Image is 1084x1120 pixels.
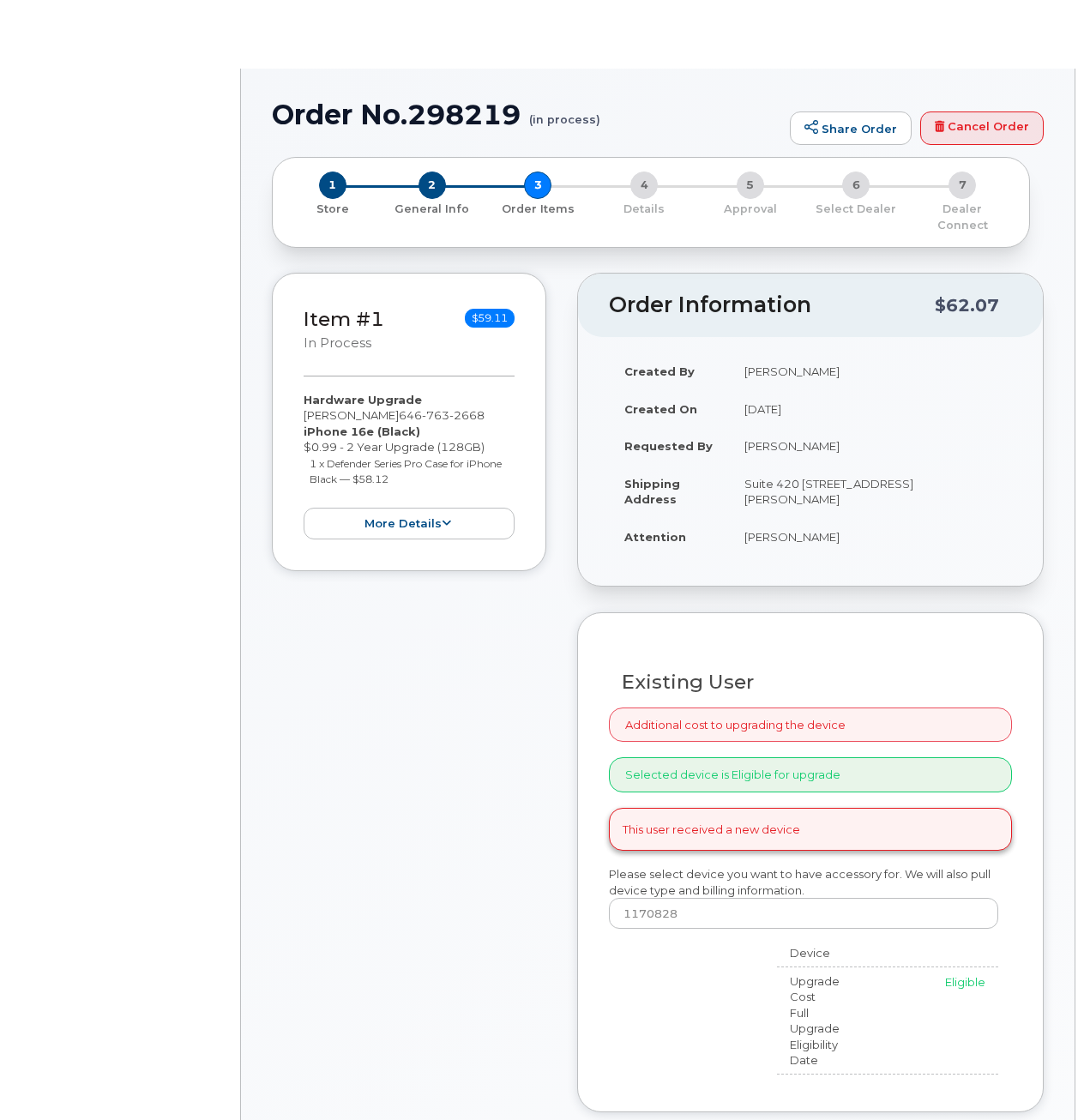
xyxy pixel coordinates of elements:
a: Share Order [790,111,912,146]
div: Selected device is Eligible for upgrade [609,757,1012,792]
div: Full Upgrade Eligibility Date [777,1005,870,1069]
a: Cancel Order [920,111,1044,146]
div: $62.07 [935,289,999,322]
strong: Created By [624,364,695,378]
div: [PERSON_NAME] $0.99 - 2 Year Upgrade (128GB) [304,392,515,539]
h3: Existing User [622,671,999,693]
strong: Attention [624,530,686,544]
small: (in process) [529,99,600,126]
strong: iPhone 16e (Black) [304,425,420,438]
strong: Requested By [624,439,713,453]
div: Eligible [882,974,985,991]
div: Upgrade Cost [777,973,870,1005]
td: [PERSON_NAME] [729,352,1012,390]
span: 763 [422,408,449,422]
td: [PERSON_NAME] [729,427,1012,465]
strong: Created On [624,402,697,416]
td: [DATE] [729,390,1012,428]
small: 1 x Defender Series Pro Case for iPhone Black — $58.12 [310,457,502,486]
strong: Hardware Upgrade [304,393,422,406]
a: 1 Store [286,199,379,217]
h2: Order Information [609,293,935,317]
p: Store [293,202,372,217]
span: 646 [399,408,485,422]
td: [PERSON_NAME] [729,518,1012,556]
span: $59.11 [465,309,515,328]
span: 1 [319,172,346,199]
div: Additional cost to upgrading the device [609,708,1012,743]
small: in process [304,335,371,351]
p: General Info [386,202,479,217]
div: Device [777,945,870,961]
a: Item #1 [304,307,384,331]
span: 2 [419,172,446,199]
div: Please select device you want to have accessory for. We will also pull device type and billing in... [609,866,1012,929]
td: Suite 420 [STREET_ADDRESS][PERSON_NAME] [729,465,1012,518]
strong: Shipping Address [624,477,680,507]
span: 2668 [449,408,485,422]
button: more details [304,508,515,539]
h1: Order No.298219 [272,99,781,129]
a: 2 General Info [379,199,485,217]
div: This user received a new device [609,808,1012,852]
